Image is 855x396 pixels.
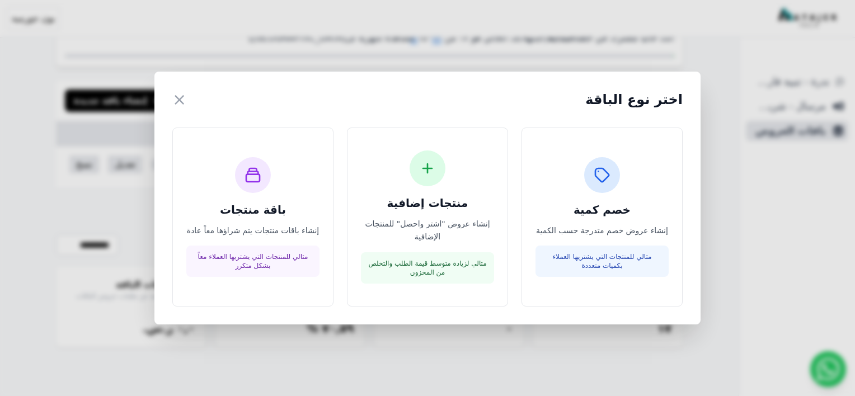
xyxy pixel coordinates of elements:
[361,195,494,211] h3: منتجات إضافية
[535,224,669,237] p: إنشاء عروض خصم متدرجة حسب الكمية
[535,202,669,218] h3: خصم كمية
[186,202,320,218] h3: باقة منتجات
[193,252,313,270] p: مثالي للمنتجات التي يشتريها العملاء معاً بشكل متكرر
[186,224,320,237] p: إنشاء باقات منتجات يتم شراؤها معاً عادة
[368,259,487,277] p: مثالي لزيادة متوسط قيمة الطلب والتخلص من المخزون
[585,91,683,109] h2: اختر نوع الباقة
[542,252,662,270] p: مثالي للمنتجات التي يشتريها العملاء بكميات متعددة
[172,89,186,110] button: ×
[361,218,494,243] p: إنشاء عروض "اشتر واحصل" للمنتجات الإضافية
